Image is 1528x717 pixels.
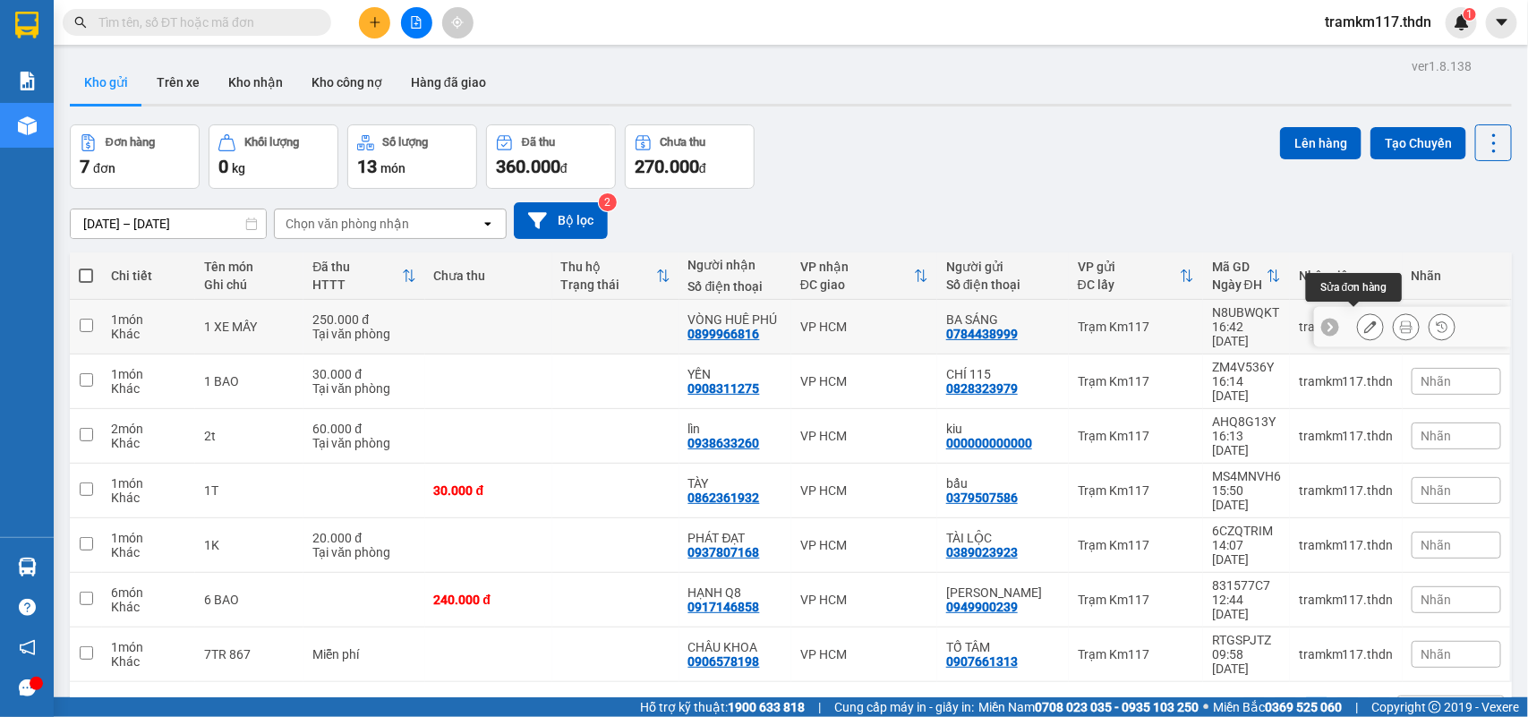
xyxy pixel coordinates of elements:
div: 1 món [111,312,186,327]
span: Số 170 [PERSON_NAME], P8, Q11, [GEOGRAPHIC_DATA][PERSON_NAME] [136,95,252,139]
div: TỐ TÂM [946,640,1060,654]
div: tramkm117.thdn [1299,647,1394,662]
div: 30.000 đ [434,483,543,498]
span: Nhãn [1421,538,1452,552]
span: món [380,161,405,175]
span: [STREET_ADDRESS] [7,111,103,122]
button: plus [359,7,390,38]
span: message [19,679,36,696]
span: 270.000 [635,156,699,177]
div: ZM4V536Y [1212,360,1281,374]
div: N8UBWQKT [1212,305,1281,320]
div: 6CZQTRIM [1212,524,1281,538]
div: BA SÁNG [946,312,1060,327]
div: 0917146858 [688,600,760,614]
div: 6 món [111,585,186,600]
div: Miễn phí [312,647,415,662]
div: 250.000 đ [312,312,415,327]
button: Hàng đã giao [397,61,500,104]
div: ĐC lấy [1078,277,1180,292]
span: | [818,697,821,717]
span: caret-down [1494,14,1510,30]
div: CHÍ 115 [946,367,1060,381]
div: Chưa thu [661,136,706,149]
div: Nhãn [1412,269,1501,283]
button: Lên hàng [1280,127,1362,159]
div: VP nhận [800,260,914,274]
img: warehouse-icon [18,116,37,135]
div: 1T [204,483,295,498]
img: logo-vxr [15,12,38,38]
div: Người gửi [946,260,1060,274]
span: đ [560,161,568,175]
div: Chưa thu [434,269,543,283]
div: Khác [111,654,186,669]
div: Sửa đơn hàng [1357,313,1384,340]
span: Hỗ trợ kỹ thuật: [640,697,805,717]
div: Khác [111,600,186,614]
div: Khác [111,491,186,505]
div: YẾN [688,367,782,381]
span: VP HCM [177,73,214,84]
span: VP Nhận: [136,73,178,84]
button: aim [442,7,474,38]
div: tramkm117.thdn [1299,320,1394,334]
div: VP HCM [800,320,928,334]
span: search [74,16,87,29]
div: 16:13 [DATE] [1212,429,1281,457]
span: copyright [1429,701,1441,713]
div: Số điện thoại [946,277,1060,292]
div: VP HCM [800,483,928,498]
div: Khối lượng [244,136,299,149]
sup: 1 [1464,8,1476,21]
span: đ [699,161,706,175]
div: 6 BAO [204,593,295,607]
img: logo [12,13,56,57]
button: Số lượng13món [347,124,477,189]
div: Trạm Km117 [1078,320,1194,334]
div: 09:58 [DATE] [1212,647,1281,676]
div: Người nhận [688,258,782,272]
div: VP HCM [800,374,928,388]
strong: (NHÀ XE [GEOGRAPHIC_DATA]) [78,32,247,46]
div: Khác [111,327,186,341]
span: Miền Bắc [1213,697,1342,717]
div: 0899966816 [688,327,760,341]
input: Tìm tên, số ĐT hoặc mã đơn [98,13,310,32]
div: PHÁT ĐẠT [688,531,782,545]
div: VP HCM [800,647,928,662]
div: VÒNG HUÊ PHÚ [688,312,782,327]
div: Tại văn phòng [312,436,415,450]
span: kg [232,161,245,175]
div: ver 1.8.138 [1412,56,1472,76]
span: plus [369,16,381,29]
div: Nhân viên [1299,269,1394,283]
div: kiu [946,422,1060,436]
button: Đơn hàng7đơn [70,124,200,189]
input: Select a date range. [71,209,266,238]
div: Chọn văn phòng nhận [286,215,409,233]
div: 1K [204,538,295,552]
div: Đã thu [312,260,401,274]
th: Toggle SortBy [552,252,679,300]
div: Trạng thái [561,277,656,292]
div: VP HCM [800,593,928,607]
div: TÀI LỘC [946,531,1060,545]
div: Khác [111,545,186,559]
div: Đơn hàng [106,136,155,149]
div: Trạm Km117 [1078,647,1194,662]
div: Thu hộ [561,260,656,274]
span: Cung cấp máy in - giấy in: [834,697,974,717]
div: Trạm Km117 [1078,593,1194,607]
div: 1 món [111,476,186,491]
span: 13 [357,156,377,177]
div: Chi tiết [111,269,186,283]
span: đơn [93,161,115,175]
span: file-add [410,16,423,29]
div: tramkm117.thdn [1299,593,1394,607]
div: 16:42 [DATE] [1212,320,1281,348]
div: 1 BAO [204,374,295,388]
div: 0949900239 [946,600,1018,614]
div: Trạm Km117 [1078,374,1194,388]
div: 0938633260 [688,436,760,450]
